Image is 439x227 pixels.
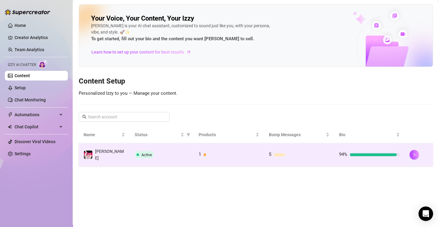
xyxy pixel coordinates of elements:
span: Learn how to set up your content for best results [91,49,184,55]
img: AI Chatter [38,60,48,68]
span: Name [84,131,120,138]
h3: Content Setup [79,77,433,86]
span: arrow-right [186,49,192,55]
img: Chat Copilot [8,125,12,129]
a: Setup [15,85,26,90]
input: Search account [88,113,161,120]
span: Izzy AI Chatter [8,62,36,68]
a: Team Analytics [15,47,44,52]
span: Bump Messages [269,131,325,138]
img: logo-BBDzfeDw.svg [5,9,50,15]
span: search [82,115,87,119]
th: Products [194,127,264,143]
button: right [409,150,419,160]
a: Settings [15,151,31,156]
span: 5 [269,152,271,157]
strong: To get started, fill out your bio and the content you want [PERSON_NAME] to sell. [91,36,254,41]
span: right [412,153,416,157]
a: Discover Viral Videos [15,139,55,144]
th: Status [130,127,194,143]
span: [PERSON_NAME] [95,149,124,160]
span: Bio [339,131,395,138]
span: Products [199,131,254,138]
div: Open Intercom Messenger [418,206,433,221]
span: thunderbolt [8,112,13,117]
a: Content [15,73,30,78]
span: Personalized Izzy to you — Manage your content. [79,90,177,96]
img: ai-chatter-content-library-cLFOSyPT.png [339,5,433,67]
div: [PERSON_NAME] is your AI chat assistant, customized to sound just like you, with your persona, vi... [91,23,273,43]
span: Automations [15,110,58,120]
img: Britney [84,150,92,159]
h2: Your Voice, Your Content, Your Izzy [91,14,194,23]
span: 94% [339,152,347,157]
span: filter [185,130,191,139]
a: Chat Monitoring [15,97,46,102]
th: Name [79,127,130,143]
th: Bio [334,127,404,143]
span: Status [135,131,179,138]
span: filter [186,133,190,137]
span: Chat Copilot [15,122,58,132]
a: Learn how to set up your content for best results [91,47,196,57]
span: 1 [199,152,201,157]
span: Active [141,153,152,157]
a: Home [15,23,26,28]
th: Bump Messages [264,127,334,143]
a: Creator Analytics [15,33,63,42]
